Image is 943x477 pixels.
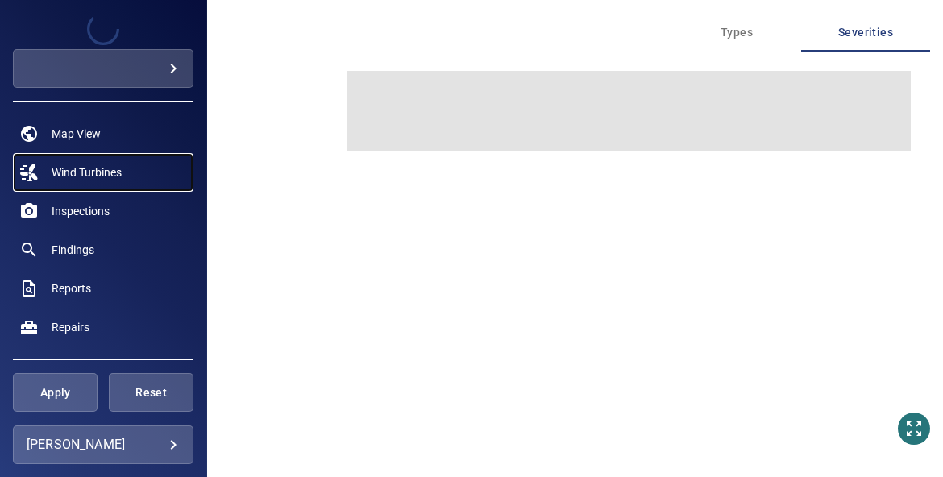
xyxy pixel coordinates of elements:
span: Severities [811,23,920,43]
span: Findings [52,242,94,258]
a: repairs noActive [13,308,193,346]
span: Apply [33,383,77,403]
span: Map View [52,126,101,142]
span: Inspections [52,203,110,219]
span: Types [682,23,791,43]
span: Wind Turbines [52,164,122,180]
span: Repairs [52,319,89,335]
span: Reset [129,383,173,403]
div: [PERSON_NAME] [27,432,180,458]
a: map noActive [13,114,193,153]
a: windturbines noActive [13,153,193,192]
a: findings noActive [13,230,193,269]
div: specialistdemo [13,49,193,88]
a: reports noActive [13,269,193,308]
span: Reports [52,280,91,297]
a: inspections noActive [13,192,193,230]
button: Apply [13,373,98,412]
button: Reset [109,373,193,412]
